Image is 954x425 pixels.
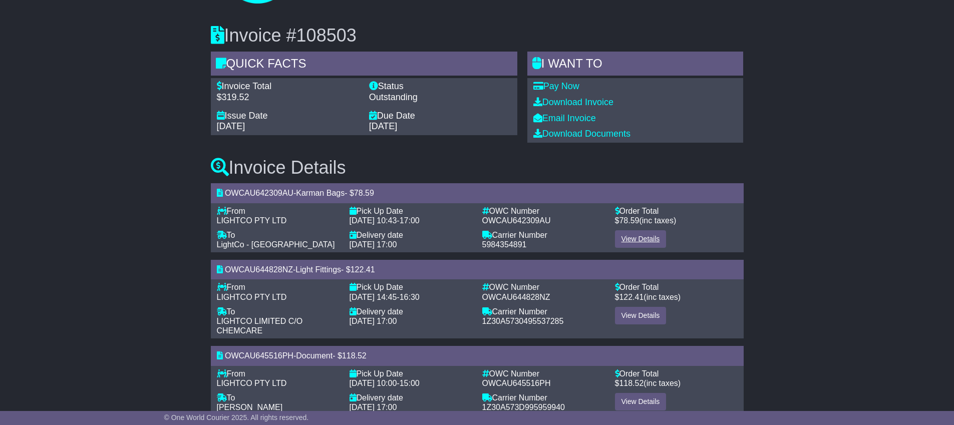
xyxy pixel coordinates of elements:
[482,293,550,301] span: OWCAU644828NZ
[400,293,420,301] span: 16:30
[533,97,613,107] a: Download Invoice
[211,183,744,203] div: - - $
[350,379,397,387] span: [DATE] 10:00
[350,403,397,411] span: [DATE] 17:00
[615,282,738,292] div: Order Total
[615,230,667,248] a: View Details
[619,216,639,225] span: 78.59
[533,113,596,123] a: Email Invoice
[615,216,738,225] div: $ (inc taxes)
[350,292,472,302] div: -
[211,158,744,178] h3: Invoice Details
[217,121,359,132] div: [DATE]
[217,81,359,92] div: Invoice Total
[217,111,359,122] div: Issue Date
[350,393,472,402] div: Delivery date
[482,216,551,225] span: OWCAU642309AU
[369,121,511,132] div: [DATE]
[350,307,472,316] div: Delivery date
[164,413,309,421] span: © One World Courier 2025. All rights reserved.
[619,293,644,301] span: 122.41
[533,81,579,91] a: Pay Now
[482,403,565,411] span: 1Z30A573D995959940
[211,26,744,46] h3: Invoice #108503
[350,282,472,292] div: Pick Up Date
[354,189,374,197] span: 78.59
[533,129,630,139] a: Download Documents
[400,379,420,387] span: 15:00
[482,317,564,325] span: 1Z30A5730495537285
[350,240,397,249] span: [DATE] 17:00
[615,378,738,388] div: $ (inc taxes)
[482,393,605,402] div: Carrier Number
[615,369,738,378] div: Order Total
[217,206,340,216] div: From
[211,260,744,279] div: - - $
[225,351,293,360] span: OWCAU645516PH
[350,317,397,325] span: [DATE] 17:00
[369,111,511,122] div: Due Date
[225,189,293,197] span: OWCAU642309AU
[350,378,472,388] div: -
[296,351,333,360] span: Document
[350,216,472,225] div: -
[369,92,511,103] div: Outstanding
[482,282,605,292] div: OWC Number
[342,351,367,360] span: 118.52
[351,265,375,274] span: 122.41
[400,216,420,225] span: 17:00
[482,369,605,378] div: OWC Number
[619,379,644,387] span: 118.52
[482,206,605,216] div: OWC Number
[217,369,340,378] div: From
[217,240,335,249] span: LightCo - [GEOGRAPHIC_DATA]
[615,307,667,324] a: View Details
[211,346,744,365] div: - - $
[350,230,472,240] div: Delivery date
[615,393,667,410] a: View Details
[482,307,605,316] div: Carrier Number
[369,81,511,92] div: Status
[295,265,341,274] span: Light Fittings
[350,206,472,216] div: Pick Up Date
[350,369,472,378] div: Pick Up Date
[217,293,287,301] span: LIGHTCO PTY LTD
[615,206,738,216] div: Order Total
[482,240,527,249] span: 5984354891
[482,379,551,387] span: OWCAU645516PH
[217,393,340,402] div: To
[225,265,293,274] span: OWCAU644828NZ
[217,379,287,387] span: LIGHTCO PTY LTD
[350,216,397,225] span: [DATE] 10:43
[217,92,359,103] div: $319.52
[217,403,283,411] span: [PERSON_NAME]
[615,292,738,302] div: $ (inc taxes)
[527,52,744,79] div: I WANT to
[217,307,340,316] div: To
[211,52,517,79] div: Quick Facts
[482,230,605,240] div: Carrier Number
[217,317,303,335] span: LIGHTCO LIMITED C/O CHEMCARE
[350,293,397,301] span: [DATE] 14:45
[217,230,340,240] div: To
[296,189,345,197] span: Karman Bags
[217,216,287,225] span: LIGHTCO PTY LTD
[217,282,340,292] div: From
